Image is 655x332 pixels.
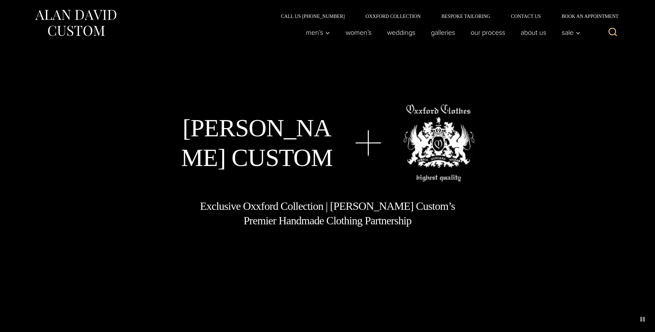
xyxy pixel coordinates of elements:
a: About Us [513,26,554,39]
h1: [PERSON_NAME] Custom [181,113,333,173]
button: pause animated background image [637,314,648,325]
a: Contact Us [501,14,551,19]
img: oxxford clothes, highest quality [403,104,474,182]
span: Sale [562,29,580,36]
nav: Primary Navigation [298,26,584,39]
a: Bespoke Tailoring [431,14,500,19]
h1: Exclusive Oxxford Collection | [PERSON_NAME] Custom’s Premier Handmade Clothing Partnership [200,199,456,228]
span: Men’s [306,29,330,36]
a: Oxxford Collection [355,14,431,19]
a: Book an Appointment [551,14,621,19]
a: Our Process [463,26,513,39]
a: Galleries [423,26,463,39]
a: Women’s [338,26,379,39]
nav: Secondary Navigation [271,14,621,19]
button: View Search Form [605,24,621,41]
a: Call Us [PHONE_NUMBER] [271,14,355,19]
img: Alan David Custom [34,8,117,38]
a: weddings [379,26,423,39]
